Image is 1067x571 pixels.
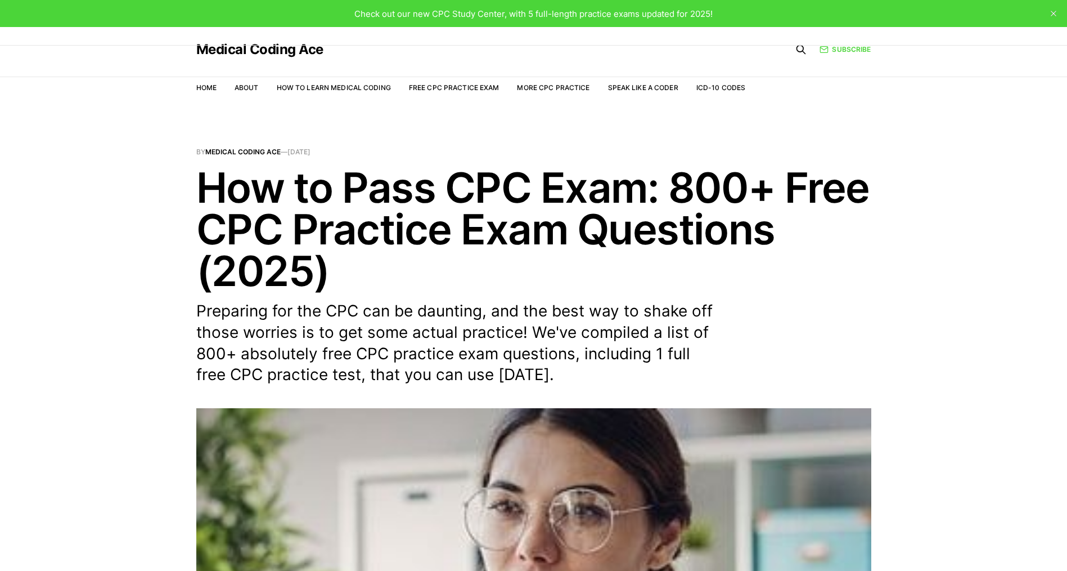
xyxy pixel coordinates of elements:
[354,8,713,19] span: Check out our new CPC Study Center, with 5 full-length practice exams updated for 2025!
[277,83,391,92] a: How to Learn Medical Coding
[820,44,871,55] a: Subscribe
[196,167,871,292] h1: How to Pass CPC Exam: 800+ Free CPC Practice Exam Questions (2025)
[517,83,589,92] a: More CPC Practice
[696,83,745,92] a: ICD-10 Codes
[205,148,281,156] a: Medical Coding Ace
[196,301,714,386] p: Preparing for the CPC can be daunting, and the best way to shake off those worries is to get some...
[235,83,259,92] a: About
[196,149,871,155] span: By —
[196,83,217,92] a: Home
[409,83,499,92] a: Free CPC Practice Exam
[608,83,678,92] a: Speak Like a Coder
[196,43,323,56] a: Medical Coding Ace
[1045,5,1063,23] button: close
[884,516,1067,571] iframe: portal-trigger
[287,148,310,156] time: [DATE]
